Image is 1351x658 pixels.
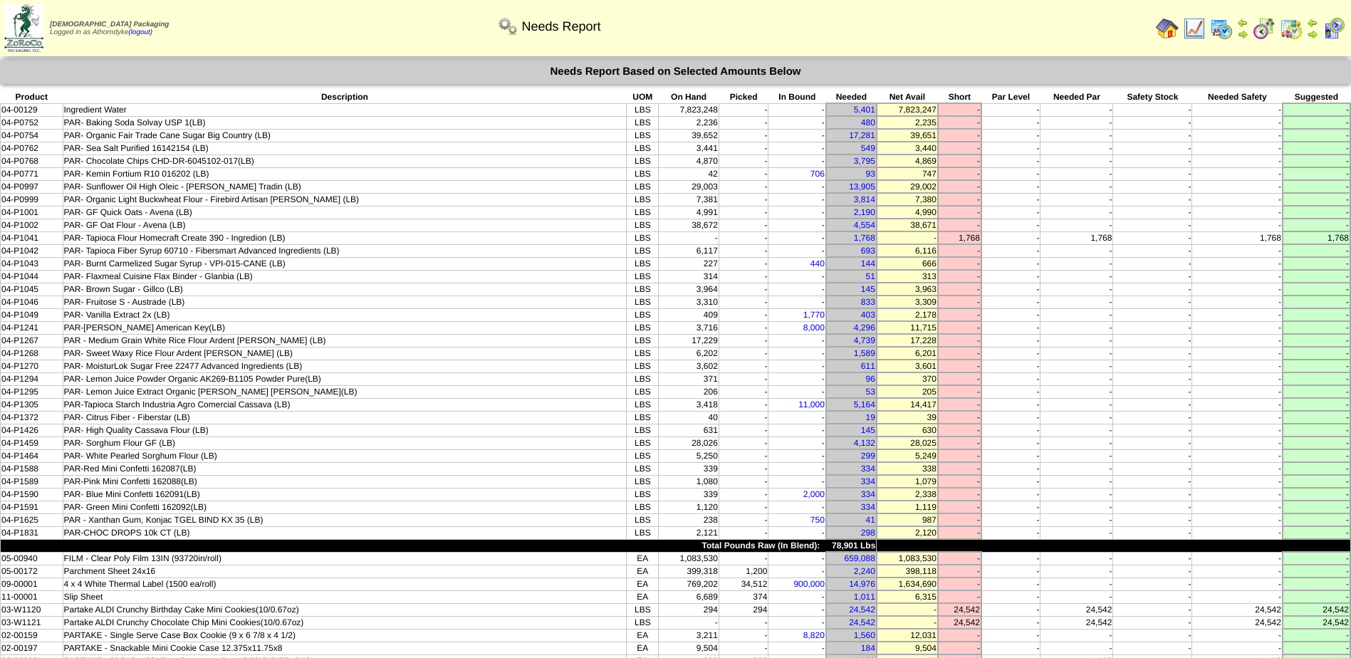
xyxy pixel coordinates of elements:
a: 24,542 [849,617,875,627]
td: LBS [627,116,659,129]
a: 184 [861,643,875,653]
a: 14,976 [849,579,875,589]
td: LBS [627,257,659,270]
td: PAR- Fruitose S - Austrade (LB) [63,296,627,308]
td: - [1283,308,1350,321]
td: 3,440 [877,142,938,155]
th: On Hand [659,91,719,103]
td: - [719,167,768,180]
td: 2,236 [659,116,719,129]
a: 1,768 [854,233,875,243]
td: - [768,142,826,155]
td: 6,117 [659,244,719,257]
td: - [719,180,768,193]
td: - [1040,167,1113,180]
td: - [719,116,768,129]
a: 93 [866,169,875,179]
td: - [938,283,981,296]
td: 7,823,247 [877,103,938,116]
a: 403 [861,310,875,320]
td: 04-P1044 [1,270,63,283]
td: - [981,129,1040,142]
td: 04-P0762 [1,142,63,155]
td: - [938,296,981,308]
img: arrowright.gif [1237,28,1248,40]
td: - [768,193,826,206]
td: LBS [627,129,659,142]
td: - [1192,116,1283,129]
td: - [981,206,1040,219]
td: - [938,257,981,270]
td: 29,002 [877,180,938,193]
td: 04-P0997 [1,180,63,193]
td: - [719,244,768,257]
td: - [1113,206,1192,219]
a: 4,296 [854,323,875,333]
td: - [1040,308,1113,321]
td: - [1192,296,1283,308]
td: 4,991 [659,206,719,219]
a: 24,542 [849,605,875,615]
th: Needed Par [1040,91,1113,103]
td: 29,003 [659,180,719,193]
td: 04-P1042 [1,244,63,257]
td: - [1192,155,1283,167]
td: - [1192,142,1283,155]
td: 666 [877,257,938,270]
td: - [659,231,719,244]
td: - [1283,244,1350,257]
td: 04-P0999 [1,193,63,206]
td: 04-P1041 [1,231,63,244]
img: calendarprod.gif [1210,17,1233,40]
th: In Bound [768,91,826,103]
td: - [938,116,981,129]
a: 334 [861,489,875,499]
td: PAR- Sea Salt Purified 16142154 (LB) [63,142,627,155]
td: - [1113,257,1192,270]
td: PAR- Organic Light Buckwheat Flour - Firebird Artisan [PERSON_NAME] (LB) [63,193,627,206]
td: 6,116 [877,244,938,257]
a: 53 [866,387,875,397]
td: - [719,142,768,155]
th: Par Level [981,91,1040,103]
td: - [1040,116,1113,129]
td: - [768,296,826,308]
td: 2,178 [877,308,938,321]
a: 1,011 [854,592,875,602]
a: 833 [861,297,875,307]
td: - [938,103,981,116]
td: - [938,244,981,257]
a: 4,554 [854,220,875,230]
img: workflow.png [496,15,519,38]
td: - [1192,308,1283,321]
td: - [719,193,768,206]
td: LBS [627,308,659,321]
th: Needed [826,91,877,103]
td: - [1192,129,1283,142]
td: - [938,270,981,283]
a: 299 [861,451,875,461]
a: 3,795 [854,156,875,166]
td: - [1283,270,1350,283]
td: 3,964 [659,283,719,296]
td: - [1040,244,1113,257]
a: 2,000 [803,489,825,499]
td: - [1192,193,1283,206]
td: - [1113,270,1192,283]
td: LBS [627,231,659,244]
td: LBS [627,142,659,155]
a: 145 [861,284,875,294]
a: 706 [810,169,825,179]
td: LBS [627,296,659,308]
td: - [719,257,768,270]
td: 4,869 [877,155,938,167]
td: LBS [627,206,659,219]
td: LBS [627,155,659,167]
td: 38,672 [659,219,719,231]
td: - [1113,283,1192,296]
a: 144 [861,258,875,268]
td: - [1113,116,1192,129]
td: - [981,103,1040,116]
td: 7,823,248 [659,103,719,116]
th: Suggested [1283,91,1350,103]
